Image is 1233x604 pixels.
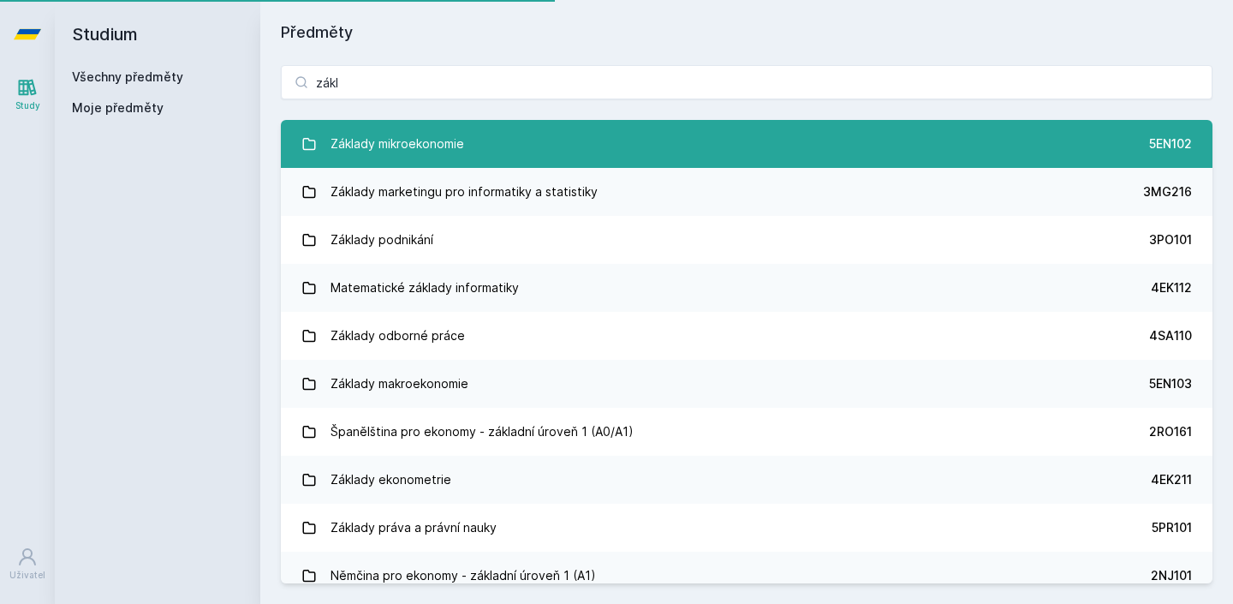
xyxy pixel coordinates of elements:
[281,216,1212,264] a: Základy podnikání 3PO101
[1149,423,1192,440] div: 2RO161
[331,223,433,257] div: Základy podnikání
[281,168,1212,216] a: Základy marketingu pro informatiky a statistiky 3MG216
[281,65,1212,99] input: Název nebo ident předmětu…
[281,456,1212,504] a: Základy ekonometrie 4EK211
[3,69,51,121] a: Study
[331,367,468,401] div: Základy makroekonomie
[281,360,1212,408] a: Základy makroekonomie 5EN103
[9,569,45,582] div: Uživatel
[281,552,1212,600] a: Němčina pro ekonomy - základní úroveň 1 (A1) 2NJ101
[1151,567,1192,584] div: 2NJ101
[72,69,183,84] a: Všechny předměty
[281,21,1212,45] h1: Předměty
[1151,471,1192,488] div: 4EK211
[72,99,164,117] span: Moje předměty
[331,511,497,545] div: Základy práva a právní nauky
[3,538,51,590] a: Uživatel
[281,312,1212,360] a: Základy odborné práce 4SA110
[1149,327,1192,344] div: 4SA110
[331,559,596,593] div: Němčina pro ekonomy - základní úroveň 1 (A1)
[1149,135,1192,152] div: 5EN102
[281,408,1212,456] a: Španělština pro ekonomy - základní úroveň 1 (A0/A1) 2RO161
[1149,231,1192,248] div: 3PO101
[331,463,451,497] div: Základy ekonometrie
[1151,279,1192,296] div: 4EK112
[281,120,1212,168] a: Základy mikroekonomie 5EN102
[281,504,1212,552] a: Základy práva a právní nauky 5PR101
[1149,375,1192,392] div: 5EN103
[281,264,1212,312] a: Matematické základy informatiky 4EK112
[331,271,519,305] div: Matematické základy informatiky
[15,99,40,112] div: Study
[331,415,634,449] div: Španělština pro ekonomy - základní úroveň 1 (A0/A1)
[1152,519,1192,536] div: 5PR101
[331,175,598,209] div: Základy marketingu pro informatiky a statistiky
[331,127,464,161] div: Základy mikroekonomie
[1143,183,1192,200] div: 3MG216
[331,319,465,353] div: Základy odborné práce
